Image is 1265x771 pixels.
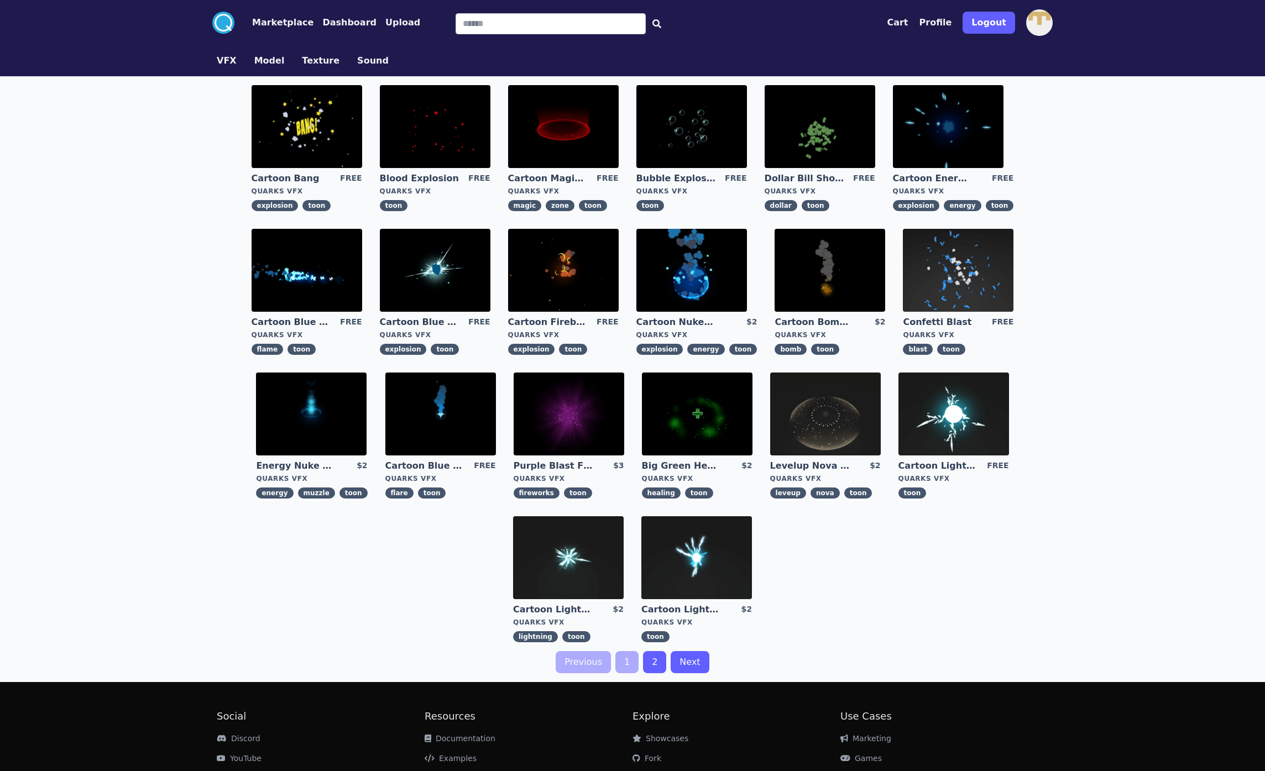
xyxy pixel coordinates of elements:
div: FREE [340,172,362,185]
h2: Resources [425,709,632,724]
span: toon [302,200,331,211]
span: energy [256,487,293,499]
div: $2 [613,604,624,616]
div: Quarks VFX [508,187,619,196]
a: YouTube [217,754,262,763]
div: FREE [725,172,746,185]
img: imgAlt [513,516,624,599]
span: energy [944,200,981,211]
a: Sound [348,54,398,67]
img: imgAlt [903,229,1013,312]
a: Levelup Nova Effect [770,460,850,472]
a: Blood Explosion [380,172,459,185]
a: Documentation [425,734,495,743]
span: explosion [252,200,299,211]
a: Marketing [840,734,891,743]
img: imgAlt [893,85,1003,168]
a: Purple Blast Fireworks [514,460,593,472]
a: Cartoon Blue Gas Explosion [380,316,459,328]
a: Cartoon Energy Explosion [893,172,973,185]
div: $2 [870,460,880,472]
a: Dashboard [313,16,377,29]
a: Model [245,54,294,67]
img: imgAlt [636,85,747,168]
input: Search [456,13,646,34]
button: Marketplace [252,16,313,29]
div: Quarks VFX [252,331,362,339]
a: Cartoon Blue Flare [385,460,465,472]
span: explosion [893,200,940,211]
a: Cartoon Magic Zone [508,172,588,185]
img: imgAlt [256,373,367,455]
div: $2 [746,316,757,328]
a: VFX [208,54,245,67]
div: FREE [474,460,495,472]
span: toon [559,344,587,355]
img: imgAlt [252,85,362,168]
div: Quarks VFX [514,474,624,483]
a: Discord [217,734,260,743]
img: imgAlt [508,229,619,312]
span: toon [844,487,872,499]
a: Previous [556,651,611,673]
div: Quarks VFX [513,618,624,627]
span: toon [564,487,592,499]
img: imgAlt [641,516,752,599]
span: dollar [765,200,797,211]
div: Quarks VFX [636,187,747,196]
span: toon [937,344,965,355]
h2: Use Cases [840,709,1048,724]
a: Fork [632,754,661,763]
a: Next [671,651,709,673]
button: Logout [963,12,1015,34]
button: VFX [217,54,237,67]
span: energy [687,344,724,355]
a: Logout [963,7,1015,38]
div: Quarks VFX [898,474,1009,483]
div: $2 [741,604,752,616]
span: explosion [636,344,683,355]
a: 1 [615,651,639,673]
a: Cartoon Fireball Explosion [508,316,588,328]
span: toon [729,344,757,355]
a: Cartoon Bang [252,172,331,185]
h2: Explore [632,709,840,724]
button: Cart [887,16,908,29]
div: Quarks VFX [380,187,490,196]
button: Model [254,54,285,67]
img: imgAlt [380,85,490,168]
span: toon [287,344,316,355]
a: Examples [425,754,477,763]
span: toon [986,200,1014,211]
div: Quarks VFX [252,187,362,196]
span: toon [562,631,590,642]
span: nova [811,487,840,499]
a: Games [840,754,882,763]
a: Upload [377,16,420,29]
div: Quarks VFX [893,187,1014,196]
span: toon [898,487,927,499]
div: Quarks VFX [636,331,757,339]
span: toon [641,631,670,642]
button: Sound [357,54,389,67]
a: Confetti Blast [903,316,982,328]
a: Cartoon Nuke Energy Explosion [636,316,716,328]
div: Quarks VFX [770,474,881,483]
div: Quarks VFX [765,187,875,196]
a: Cartoon Bomb Fuse [775,316,854,328]
div: FREE [468,172,490,185]
span: flame [252,344,284,355]
button: Texture [302,54,339,67]
h2: Social [217,709,425,724]
div: FREE [853,172,875,185]
img: imgAlt [508,85,619,168]
span: explosion [508,344,555,355]
div: FREE [992,172,1013,185]
div: FREE [597,316,618,328]
span: magic [508,200,541,211]
span: toon [339,487,368,499]
span: fireworks [514,487,560,499]
span: flare [385,487,414,499]
button: Profile [919,16,952,29]
img: imgAlt [636,229,747,312]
